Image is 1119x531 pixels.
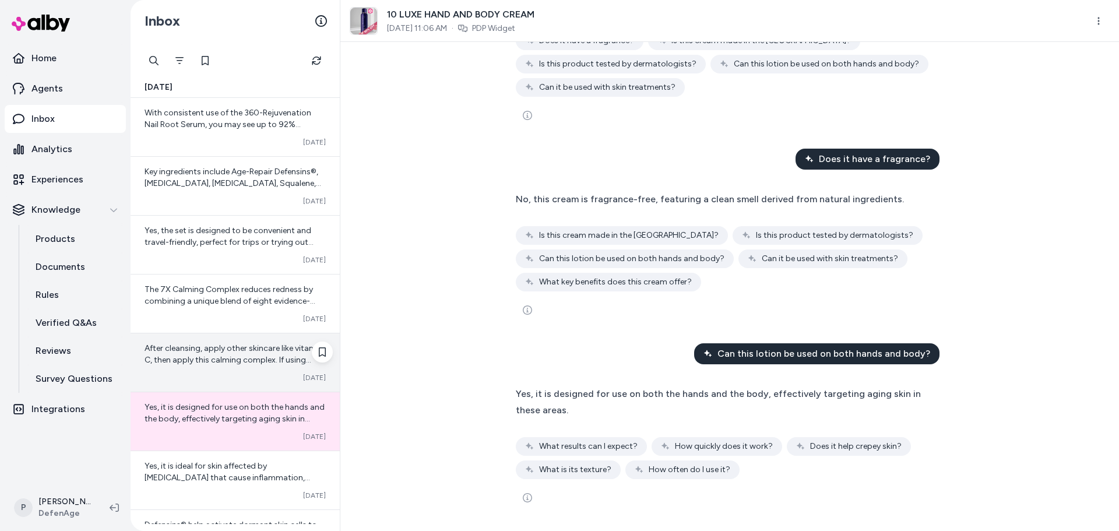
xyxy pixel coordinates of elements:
[810,441,902,452] span: Does it help crepey skin?
[539,276,692,288] span: What key benefits does this cream offer?
[24,309,126,337] a: Verified Q&As
[36,288,59,302] p: Rules
[145,226,314,259] span: Yes, the set is designed to be convenient and travel-friendly, perfect for trips or trying out De...
[36,316,97,330] p: Verified Q&As
[303,255,326,265] span: [DATE]
[5,395,126,423] a: Integrations
[649,464,730,476] span: How often do I use it?
[31,142,72,156] p: Analytics
[539,464,611,476] span: What is its texture?
[5,44,126,72] a: Home
[145,82,173,93] span: [DATE]
[303,138,326,147] span: [DATE]
[717,347,930,361] span: Can this lotion be used on both hands and body?
[131,215,340,274] a: Yes, the set is designed to be convenient and travel-friendly, perfect for trips or trying out De...
[36,344,71,358] p: Reviews
[350,8,377,34] img: 10_luxe_hand_body_cream.png
[131,451,340,509] a: Yes, it is ideal for skin affected by [MEDICAL_DATA] that cause inflammation, redness, and sensit...
[5,166,126,194] a: Experiences
[145,343,323,388] span: After cleansing, apply other skincare like vitamin C, then apply this calming complex. If using D...
[36,232,75,246] p: Products
[516,298,539,322] button: See more
[131,274,340,333] a: The 7X Calming Complex reduces redness by combining a unique blend of eight evidence-based extrac...
[539,82,675,93] span: Can it be used with skin treatments?
[12,15,70,31] img: alby Logo
[303,432,326,441] span: [DATE]
[539,58,696,70] span: Is this product tested by dermatologists?
[31,402,85,416] p: Integrations
[5,135,126,163] a: Analytics
[145,402,325,435] span: Yes, it is designed for use on both the hands and the body, effectively targeting aging skin in t...
[387,23,447,34] span: [DATE] 11:06 AM
[5,105,126,133] a: Inbox
[31,112,55,126] p: Inbox
[539,441,638,452] span: What results can I expect?
[303,314,326,323] span: [DATE]
[675,441,773,452] span: How quickly does it work?
[131,98,340,156] a: With consistent use of the 360-Rejuvenation Nail Root Serum, you may see up to 92% smoother nails...
[31,173,83,187] p: Experiences
[303,196,326,206] span: [DATE]
[168,49,191,72] button: Filter
[472,23,515,34] a: PDP Widget
[452,23,453,34] span: ·
[516,104,539,127] button: See more
[303,373,326,382] span: [DATE]
[303,491,326,500] span: [DATE]
[31,51,57,65] p: Home
[24,225,126,253] a: Products
[14,498,33,517] span: P
[145,284,323,423] span: The 7X Calming Complex reduces redness by combining a unique blend of eight evidence-based extrac...
[819,152,930,166] span: Does it have a fragrance?
[516,388,921,416] span: Yes, it is designed for use on both the hands and the body, effectively targeting aging skin in t...
[516,194,904,205] span: No, this cream is fragrance-free, featuring a clean smell derived from natural ingredients.
[145,461,310,494] span: Yes, it is ideal for skin affected by [MEDICAL_DATA] that cause inflammation, redness, and sensit...
[24,365,126,393] a: Survey Questions
[539,230,719,241] span: Is this cream made in the [GEOGRAPHIC_DATA]?
[734,58,919,70] span: Can this lotion be used on both hands and body?
[31,82,63,96] p: Agents
[756,230,913,241] span: Is this product tested by dermatologists?
[305,49,328,72] button: Refresh
[131,392,340,451] a: Yes, it is designed for use on both the hands and the body, effectively targeting aging skin in t...
[38,496,91,508] p: [PERSON_NAME]
[516,486,539,509] button: See more
[36,260,85,274] p: Documents
[131,333,340,392] a: After cleansing, apply other skincare like vitamin C, then apply this calming complex. If using D...
[387,8,534,22] span: 10 LUXE HAND AND BODY CREAM
[24,337,126,365] a: Reviews
[31,203,80,217] p: Knowledge
[5,196,126,224] button: Knowledge
[131,156,340,215] a: Key ingredients include Age-Repair Defensins®, [MEDICAL_DATA], [MEDICAL_DATA], Squalene, Red Alga...
[145,108,324,199] span: With consistent use of the 360-Rejuvenation Nail Root Serum, you may see up to 92% smoother nails...
[145,12,180,30] h2: Inbox
[7,489,100,526] button: P[PERSON_NAME]DefenAge
[539,253,724,265] span: Can this lotion be used on both hands and body?
[5,75,126,103] a: Agents
[762,253,898,265] span: Can it be used with skin treatments?
[24,281,126,309] a: Rules
[36,372,112,386] p: Survey Questions
[24,253,126,281] a: Documents
[145,167,321,212] span: Key ingredients include Age-Repair Defensins®, [MEDICAL_DATA], [MEDICAL_DATA], Squalene, Red Alga...
[38,508,91,519] span: DefenAge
